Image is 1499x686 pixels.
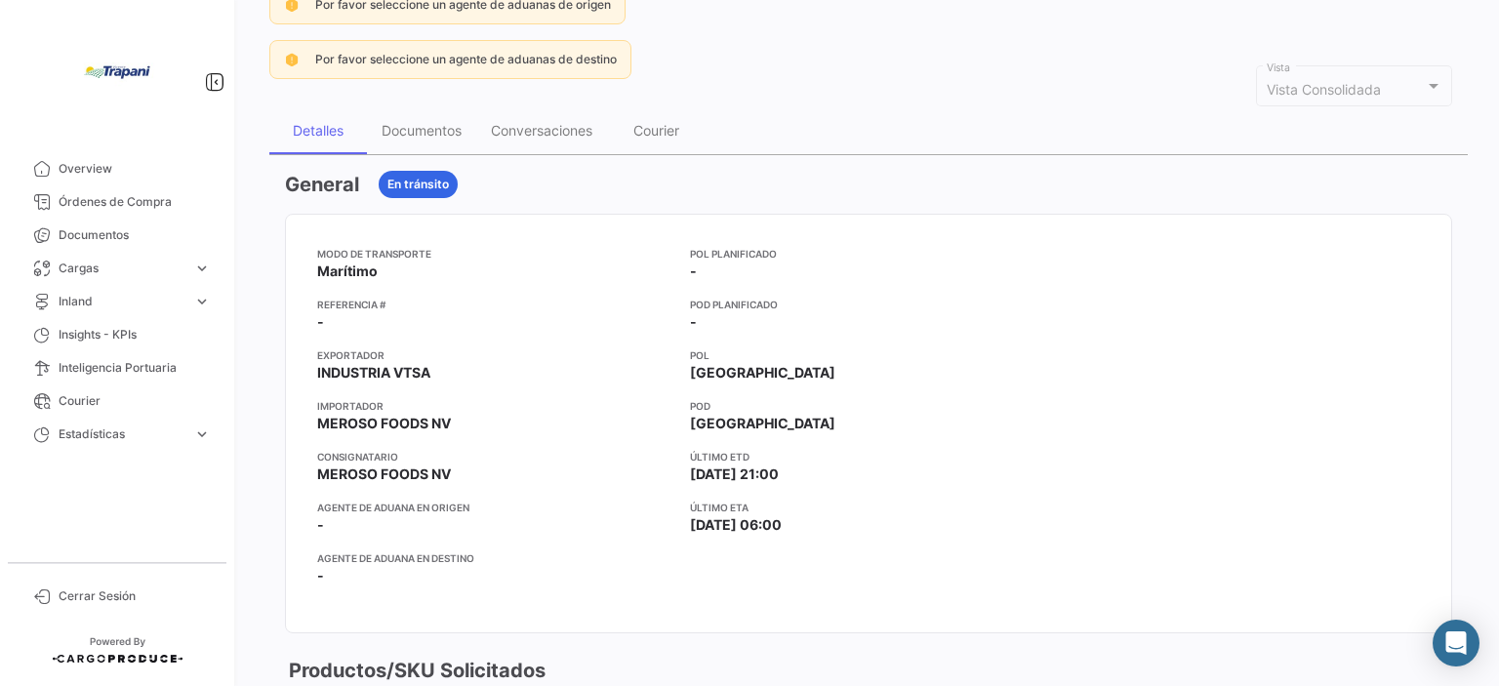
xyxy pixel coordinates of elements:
[293,122,344,139] div: Detalles
[16,351,219,384] a: Inteligencia Portuaria
[317,550,674,566] app-card-info-title: Agente de Aduana en Destino
[317,464,451,484] span: MEROSO FOODS NV
[690,262,697,281] span: -
[491,122,592,139] div: Conversaciones
[317,449,674,464] app-card-info-title: Consignatario
[1267,81,1381,98] mat-select-trigger: Vista Consolidada
[59,160,211,178] span: Overview
[690,363,835,383] span: [GEOGRAPHIC_DATA]
[59,587,211,605] span: Cerrar Sesión
[317,297,674,312] app-card-info-title: Referencia #
[315,52,617,66] span: Por favor seleccione un agente de aduanas de destino
[193,425,211,443] span: expand_more
[382,122,462,139] div: Documentos
[59,260,185,277] span: Cargas
[16,219,219,252] a: Documentos
[317,414,451,433] span: MEROSO FOODS NV
[59,326,211,343] span: Insights - KPIs
[690,246,1047,262] app-card-info-title: POL Planificado
[16,318,219,351] a: Insights - KPIs
[690,398,1047,414] app-card-info-title: POD
[317,398,674,414] app-card-info-title: Importador
[690,500,1047,515] app-card-info-title: Último ETA
[317,500,674,515] app-card-info-title: Agente de Aduana en Origen
[59,193,211,211] span: Órdenes de Compra
[690,347,1047,363] app-card-info-title: POL
[690,414,835,433] span: [GEOGRAPHIC_DATA]
[317,312,324,332] span: -
[193,260,211,277] span: expand_more
[317,347,674,363] app-card-info-title: Exportador
[16,384,219,418] a: Courier
[690,297,1047,312] app-card-info-title: POD Planificado
[317,363,430,383] span: INDUSTRIA VTSA
[59,425,185,443] span: Estadísticas
[68,23,166,121] img: bd005829-9598-4431-b544-4b06bbcd40b2.jpg
[690,312,697,332] span: -
[317,246,674,262] app-card-info-title: Modo de Transporte
[690,449,1047,464] app-card-info-title: Último ETD
[59,226,211,244] span: Documentos
[285,657,546,684] h3: Productos/SKU Solicitados
[1433,620,1479,666] div: Abrir Intercom Messenger
[16,152,219,185] a: Overview
[317,515,324,535] span: -
[59,359,211,377] span: Inteligencia Portuaria
[633,122,679,139] div: Courier
[59,392,211,410] span: Courier
[59,293,185,310] span: Inland
[317,566,324,585] span: -
[16,185,219,219] a: Órdenes de Compra
[285,171,359,198] h3: General
[193,293,211,310] span: expand_more
[690,515,782,535] span: [DATE] 06:00
[690,464,779,484] span: [DATE] 21:00
[317,262,378,281] span: Marítimo
[387,176,449,193] span: En tránsito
